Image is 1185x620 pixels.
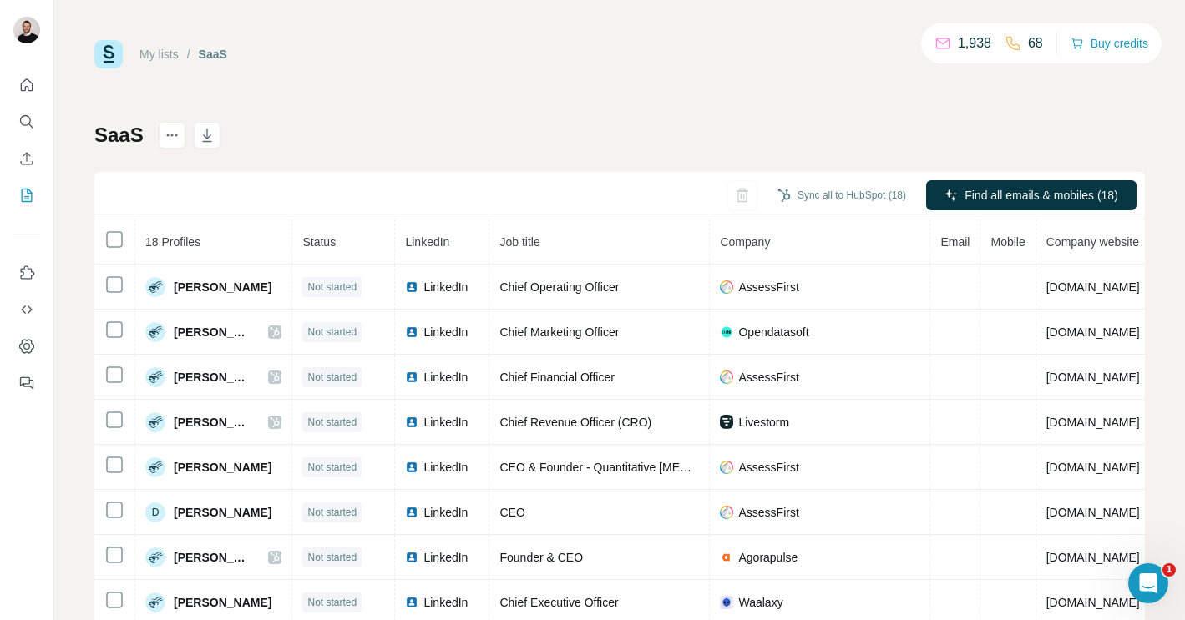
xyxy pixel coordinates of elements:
[423,369,468,386] span: LinkedIn
[958,33,991,53] p: 1,938
[13,368,40,398] button: Feedback
[1128,563,1168,603] iframe: Intercom live chat
[139,48,179,61] a: My lists
[720,551,733,564] img: company-logo
[1046,235,1139,249] span: Company website
[720,596,733,609] img: company-logo
[1046,506,1140,519] span: [DOMAIN_NAME]
[499,416,651,429] span: Chief Revenue Officer (CRO)
[174,324,251,340] span: [PERSON_NAME]
[94,122,144,149] h1: SaaS
[720,370,733,384] img: company-logo
[738,549,798,566] span: Agorapulse
[405,416,418,429] img: LinkedIn logo
[423,504,468,521] span: LinkedIn
[499,551,583,564] span: Founder & CEO
[1046,596,1140,609] span: [DOMAIN_NAME]
[738,594,782,611] span: Waalaxy
[1162,563,1176,577] span: 1
[1046,370,1140,384] span: [DOMAIN_NAME]
[307,370,357,385] span: Not started
[965,187,1118,204] span: Find all emails & mobiles (18)
[307,595,357,610] span: Not started
[1046,280,1140,294] span: [DOMAIN_NAME]
[766,183,918,208] button: Sync all to HubSpot (18)
[738,459,798,476] span: AssessFirst
[307,325,357,340] span: Not started
[145,412,165,432] img: Avatar
[199,46,227,63] div: SaaS
[720,506,733,519] img: company-logo
[405,596,418,609] img: LinkedIn logo
[13,70,40,100] button: Quick start
[499,235,539,249] span: Job title
[174,279,271,295] span: [PERSON_NAME]
[13,295,40,325] button: Use Surfe API
[405,325,418,339] img: LinkedIn logo
[940,235,970,249] span: Email
[720,325,733,339] img: company-logo
[405,235,449,249] span: LinkedIn
[145,547,165,567] img: Avatar
[405,506,418,519] img: LinkedIn logo
[1046,416,1140,429] span: [DOMAIN_NAME]
[145,235,200,249] span: 18 Profiles
[499,325,619,339] span: Chief Marketing Officer
[1046,461,1140,474] span: [DOMAIN_NAME]
[499,596,618,609] span: Chief Executive Officer
[174,549,251,566] span: [PERSON_NAME]
[174,369,251,386] span: [PERSON_NAME]
[423,414,468,431] span: LinkedIn
[174,504,271,521] span: [PERSON_NAME]
[1046,551,1140,564] span: [DOMAIN_NAME]
[13,107,40,137] button: Search
[1071,32,1148,55] button: Buy credits
[174,594,271,611] span: [PERSON_NAME]
[94,40,123,68] img: Surfe Logo
[423,549,468,566] span: LinkedIn
[307,505,357,520] span: Not started
[307,280,357,295] span: Not started
[174,459,271,476] span: [PERSON_NAME]
[499,370,614,384] span: Chief Financial Officer
[307,460,357,475] span: Not started
[13,331,40,361] button: Dashboard
[1046,325,1140,339] span: [DOMAIN_NAME]
[187,46,190,63] li: /
[405,280,418,294] img: LinkedIn logo
[405,370,418,384] img: LinkedIn logo
[145,592,165,612] img: Avatar
[145,277,165,297] img: Avatar
[738,414,789,431] span: Livestorm
[423,459,468,476] span: LinkedIn
[423,279,468,295] span: LinkedIn
[13,180,40,210] button: My lists
[307,415,357,430] span: Not started
[720,415,733,428] img: company-logo
[720,235,770,249] span: Company
[307,550,357,565] span: Not started
[423,594,468,611] span: LinkedIn
[13,17,40,43] img: Avatar
[738,504,798,521] span: AssessFirst
[174,414,251,431] span: [PERSON_NAME]
[423,324,468,340] span: LinkedIn
[145,322,165,342] img: Avatar
[499,461,753,474] span: CEO & Founder - Quantitative [MEDICAL_DATA]
[302,235,336,249] span: Status
[13,258,40,288] button: Use Surfe on LinkedIn
[499,280,619,294] span: Chief Operating Officer
[1028,33,1043,53] p: 68
[926,180,1137,210] button: Find all emails & mobiles (18)
[499,506,524,519] span: CEO
[13,144,40,174] button: Enrich CSV
[990,235,1025,249] span: Mobile
[159,122,185,149] button: actions
[405,461,418,474] img: LinkedIn logo
[720,461,733,474] img: company-logo
[145,502,165,522] div: D
[145,457,165,477] img: Avatar
[720,280,733,294] img: company-logo
[145,367,165,387] img: Avatar
[738,324,808,340] span: Opendatasoft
